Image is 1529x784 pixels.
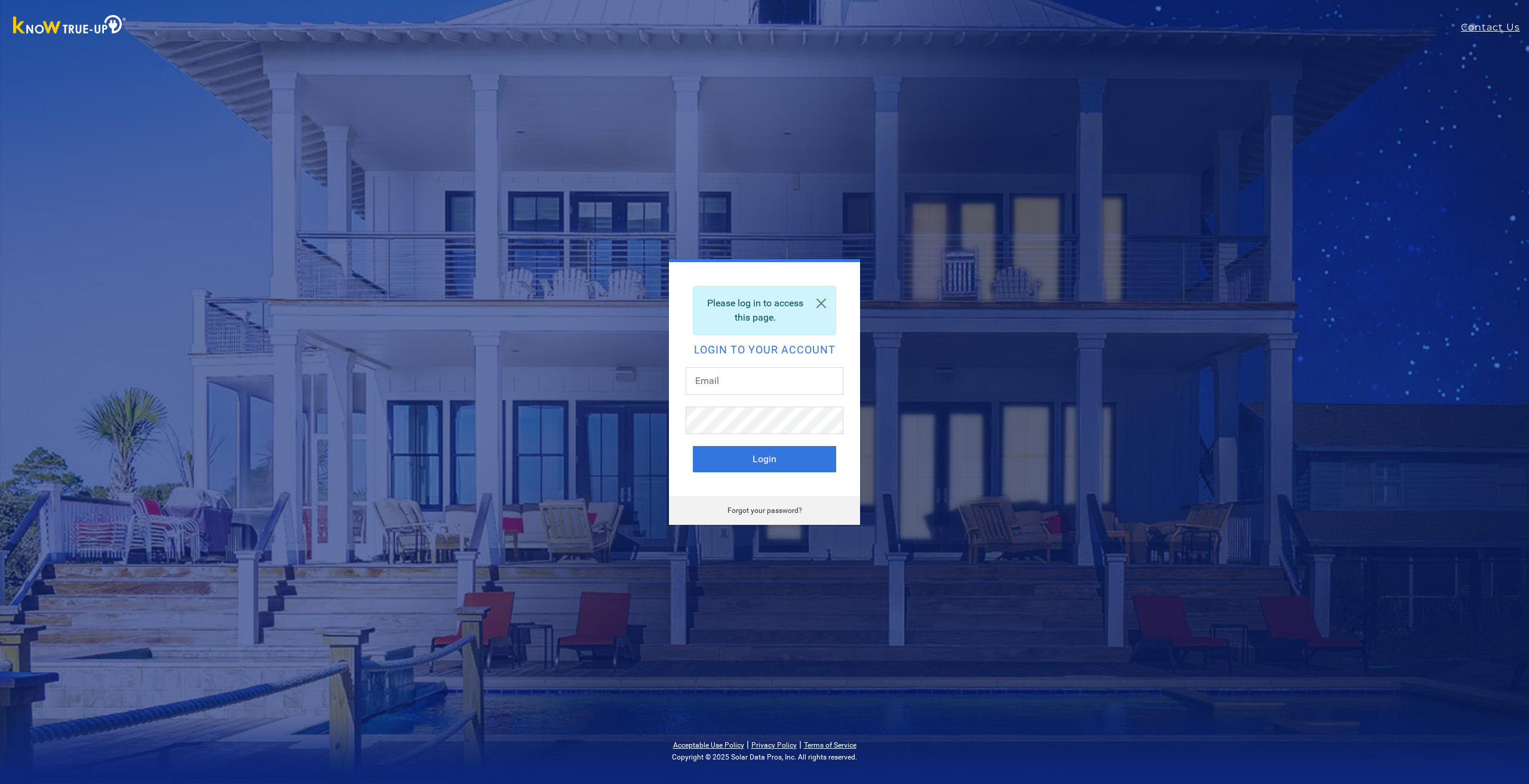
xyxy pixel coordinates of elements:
[804,741,856,749] a: Terms of Service
[693,286,836,335] div: Please log in to access this page.
[799,739,802,750] span: |
[727,506,802,515] a: Forgot your password?
[673,741,744,749] a: Acceptable Use Policy
[747,739,749,750] span: |
[1461,20,1529,35] a: Contact Us
[686,367,843,395] input: Email
[751,741,797,749] a: Privacy Policy
[693,345,836,355] h2: Login to your account
[807,287,836,320] a: Close
[7,13,133,39] img: Know True-Up
[693,446,836,472] button: Login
